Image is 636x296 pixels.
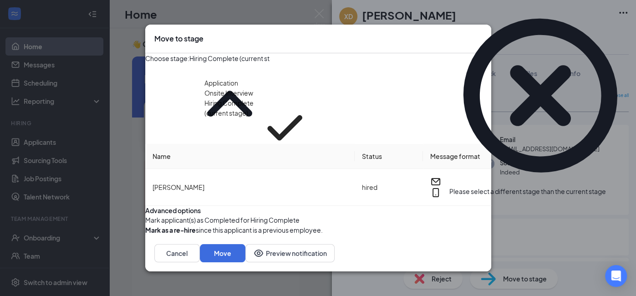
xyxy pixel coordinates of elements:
button: Move [200,244,245,262]
svg: ChevronUp [189,63,270,144]
div: Onsite Interview [204,88,253,98]
th: Name [145,144,355,169]
svg: Eye [253,248,264,259]
b: Mark as a re-hire [145,226,196,234]
button: Cancel [154,244,200,262]
div: Advanced options [145,206,491,215]
div: Open Intercom Messenger [605,265,627,287]
svg: Checkmark [255,98,315,158]
div: since this applicant is a previous employee. [145,225,323,235]
div: Application [204,78,238,88]
svg: Email [430,176,441,187]
span: Choose stage : [145,53,189,144]
svg: MobileSms [430,187,441,198]
svg: CrossCircle [449,5,631,187]
h3: Move to stage [154,34,204,44]
span: [PERSON_NAME] [153,183,204,191]
span: Mark applicant(s) as Completed for Hiring Complete [145,215,300,225]
th: Message format [423,144,491,169]
div: Hiring Complete (current stage) [204,98,255,158]
td: hired [355,169,423,206]
th: Status [355,144,423,169]
button: Preview notificationEye [245,244,335,262]
div: Please select a different stage than the current stage [449,187,606,196]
